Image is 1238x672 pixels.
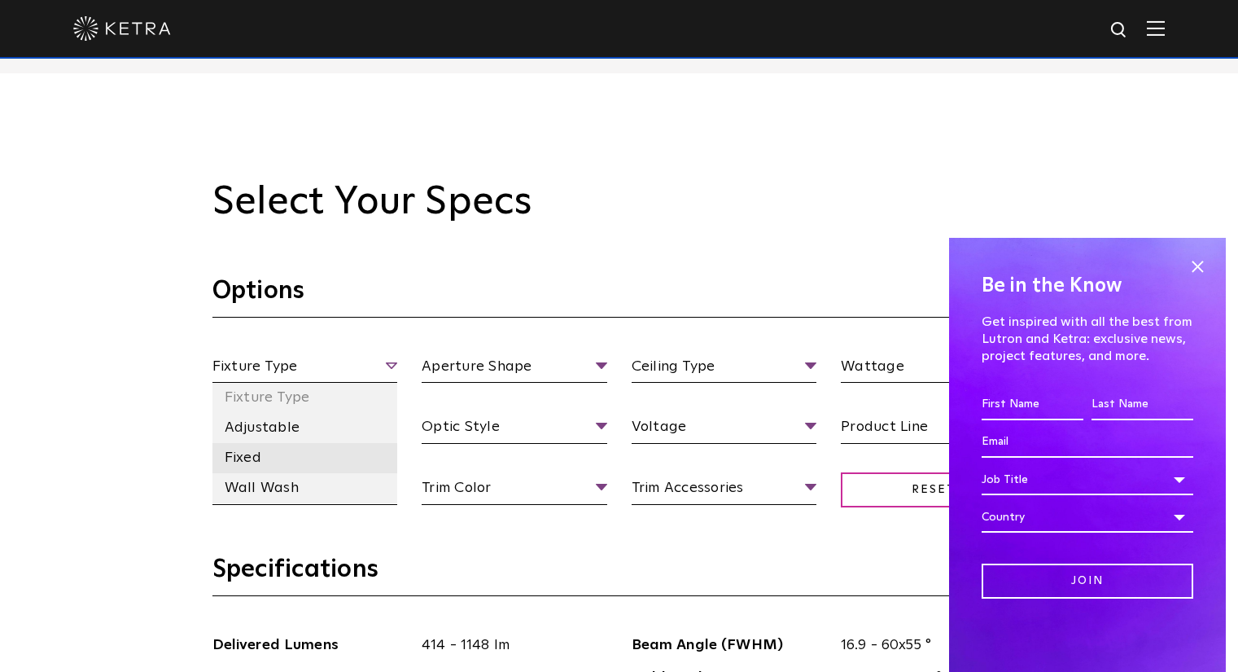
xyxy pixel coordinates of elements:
[422,415,607,444] span: Optic Style
[212,355,398,384] span: Fixture Type
[632,634,829,657] span: Beam Angle (FWHM)
[982,464,1193,495] div: Job Title
[632,477,817,505] span: Trim Accessories
[422,477,607,505] span: Trim Color
[212,275,1026,318] h3: Options
[409,634,607,657] span: 414 - 1148 lm
[1109,20,1130,41] img: search icon
[212,383,398,413] li: Fixture Type
[982,502,1193,533] div: Country
[212,179,1026,226] h2: Select Your Specs
[982,389,1083,420] input: First Name
[1091,389,1193,420] input: Last Name
[632,355,817,384] span: Ceiling Type
[212,634,410,657] span: Delivered Lumens
[1147,20,1165,36] img: Hamburger%20Nav.svg
[422,355,607,384] span: Aperture Shape
[841,472,1026,507] span: Reset
[841,415,1026,444] span: Product Line
[212,413,398,443] li: Adjustable
[841,355,1026,384] span: Wattage
[982,314,1193,364] p: Get inspired with all the best from Lutron and Ketra: exclusive news, project features, and more.
[982,564,1193,599] input: Join
[632,415,817,444] span: Voltage
[212,554,1026,596] h3: Specifications
[73,16,171,41] img: ketra-logo-2019-white
[212,443,398,473] li: Fixed
[212,473,398,503] li: Wall Wash
[829,634,1026,657] span: 16.9 - 60x55 °
[982,270,1193,301] h4: Be in the Know
[982,427,1193,458] input: Email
